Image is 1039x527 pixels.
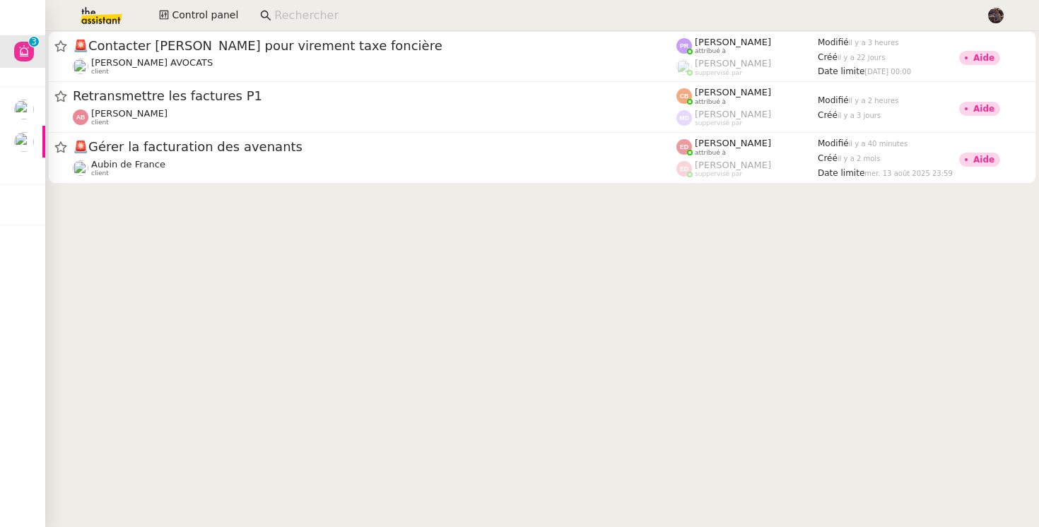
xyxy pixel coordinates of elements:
[91,119,109,126] span: client
[838,54,886,61] span: il y a 22 jours
[864,170,952,177] span: mer. 13 août 2025 23:59
[849,97,899,105] span: il y a 2 heures
[73,139,88,154] span: 🚨
[973,155,994,164] div: Aide
[838,112,881,119] span: il y a 3 jours
[973,105,994,113] div: Aide
[676,160,818,178] app-user-label: suppervisé par
[676,109,818,127] app-user-label: suppervisé par
[818,95,849,105] span: Modifié
[676,37,818,55] app-user-label: attribué à
[695,47,726,55] span: attribué à
[676,139,692,155] img: svg
[73,159,676,177] app-user-detailed-label: client
[29,37,39,47] nz-badge-sup: 3
[14,132,34,152] img: users%2FAXgjBsdPtrYuxuZvIJjRexEdqnq2%2Favatar%2F1599931753966.jpeg
[988,8,1004,23] img: 2af2e8ed-4e7a-4339-b054-92d163d57814
[695,87,771,97] span: [PERSON_NAME]
[73,90,676,102] span: Retransmettre les factures P1
[73,40,676,52] span: Contacter [PERSON_NAME] pour virement taxe foncière
[73,59,88,74] img: users%2F747wGtPOU8c06LfBMyRxetZoT1v2%2Favatar%2Fnokpict.jpg
[676,58,818,76] app-user-label: suppervisé par
[676,161,692,177] img: svg
[818,110,838,120] span: Créé
[818,66,864,76] span: Date limite
[818,37,849,47] span: Modifié
[151,6,247,25] button: Control panel
[91,108,168,119] span: [PERSON_NAME]
[695,98,726,106] span: attribué à
[838,155,881,162] span: il y a 2 mois
[695,109,771,119] span: [PERSON_NAME]
[695,170,742,178] span: suppervisé par
[849,140,908,148] span: il y a 40 minutes
[695,119,742,127] span: suppervisé par
[91,159,165,170] span: Aubin de France
[695,138,771,148] span: [PERSON_NAME]
[31,37,37,49] p: 3
[73,109,88,125] img: svg
[73,108,676,126] app-user-detailed-label: client
[695,69,742,77] span: suppervisé par
[676,110,692,126] img: svg
[849,39,899,47] span: il y a 3 heures
[695,37,771,47] span: [PERSON_NAME]
[818,52,838,62] span: Créé
[695,58,771,69] span: [PERSON_NAME]
[91,68,109,76] span: client
[695,149,726,157] span: attribué à
[818,138,849,148] span: Modifié
[73,160,88,176] img: users%2FSclkIUIAuBOhhDrbgjtrSikBoD03%2Favatar%2F48cbc63d-a03d-4817-b5bf-7f7aeed5f2a9
[676,38,692,54] img: svg
[676,59,692,75] img: users%2FyQfMwtYgTqhRP2YHWHmG2s2LYaD3%2Favatar%2Fprofile-pic.png
[676,138,818,156] app-user-label: attribué à
[14,100,34,119] img: users%2FvmnJXRNjGXZGy0gQLmH5CrabyCb2%2Favatar%2F07c9d9ad-5b06-45ca-8944-a3daedea5428
[172,7,238,23] span: Control panel
[973,54,994,62] div: Aide
[274,6,972,25] input: Rechercher
[695,160,771,170] span: [PERSON_NAME]
[73,141,676,153] span: Gérer la facturation des avenants
[91,170,109,177] span: client
[864,68,911,76] span: [DATE] 00:00
[676,88,692,104] img: svg
[818,153,838,163] span: Créé
[73,38,88,53] span: 🚨
[676,87,818,105] app-user-label: attribué à
[91,57,213,68] span: [PERSON_NAME] AVOCATS
[818,168,864,178] span: Date limite
[73,57,676,76] app-user-detailed-label: client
